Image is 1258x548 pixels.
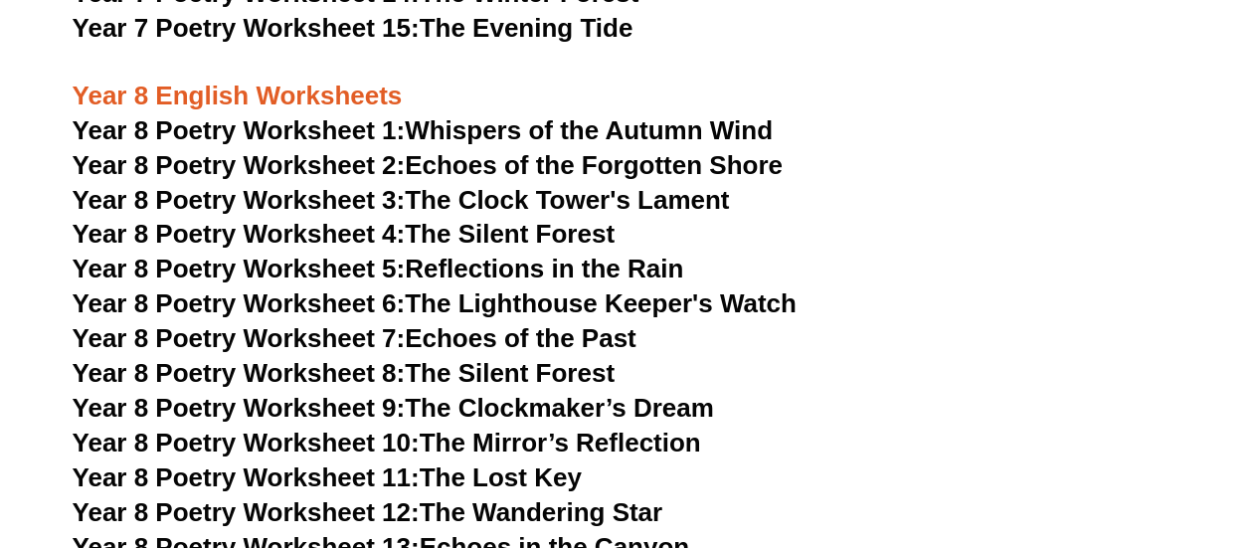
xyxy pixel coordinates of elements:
span: Year 8 Poetry Worksheet 9: [73,392,406,422]
a: Year 8 Poetry Worksheet 11:The Lost Key [73,461,582,491]
span: Year 8 Poetry Worksheet 4: [73,219,406,249]
a: Year 8 Poetry Worksheet 1:Whispers of the Autumn Wind [73,115,773,145]
a: Year 8 Poetry Worksheet 8:The Silent Forest [73,358,615,388]
a: Year 8 Poetry Worksheet 5:Reflections in the Rain [73,254,684,283]
a: Year 8 Poetry Worksheet 4:The Silent Forest [73,219,615,249]
a: Year 8 Poetry Worksheet 7:Echoes of the Past [73,323,636,353]
span: Year 8 Poetry Worksheet 3: [73,185,406,215]
span: Year 8 Poetry Worksheet 6: [73,288,406,318]
span: Year 8 Poetry Worksheet 10: [73,427,420,457]
span: Year 8 Poetry Worksheet 7: [73,323,406,353]
span: Year 7 Poetry Worksheet 15: [73,13,420,43]
a: Year 8 Poetry Worksheet 9:The Clockmaker’s Dream [73,392,714,422]
a: Year 7 Poetry Worksheet 15:The Evening Tide [73,13,633,43]
span: Year 8 Poetry Worksheet 8: [73,358,406,388]
span: Year 8 Poetry Worksheet 11: [73,461,420,491]
h3: Year 8 English Worksheets [73,46,1186,113]
a: Year 8 Poetry Worksheet 10:The Mirror’s Reflection [73,427,701,457]
a: Year 8 Poetry Worksheet 2:Echoes of the Forgotten Shore [73,150,783,180]
a: Year 8 Poetry Worksheet 12:The Wandering Star [73,496,663,526]
span: Year 8 Poetry Worksheet 1: [73,115,406,145]
span: Year 8 Poetry Worksheet 2: [73,150,406,180]
a: Year 8 Poetry Worksheet 6:The Lighthouse Keeper's Watch [73,288,797,318]
span: Year 8 Poetry Worksheet 12: [73,496,420,526]
a: Year 8 Poetry Worksheet 3:The Clock Tower's Lament [73,185,730,215]
iframe: Chat Widget [927,323,1258,548]
span: Year 8 Poetry Worksheet 5: [73,254,406,283]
